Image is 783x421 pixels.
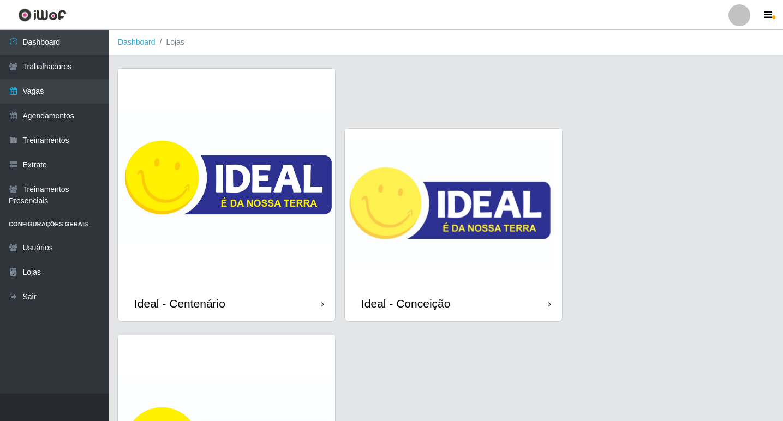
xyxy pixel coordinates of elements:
[118,69,335,321] a: Ideal - Centenário
[109,30,783,55] nav: breadcrumb
[118,38,156,46] a: Dashboard
[361,297,450,310] div: Ideal - Conceição
[134,297,225,310] div: Ideal - Centenário
[118,69,335,286] img: cardImg
[156,37,184,48] li: Lojas
[345,129,562,321] a: Ideal - Conceição
[18,8,67,22] img: CoreUI Logo
[345,129,562,286] img: cardImg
